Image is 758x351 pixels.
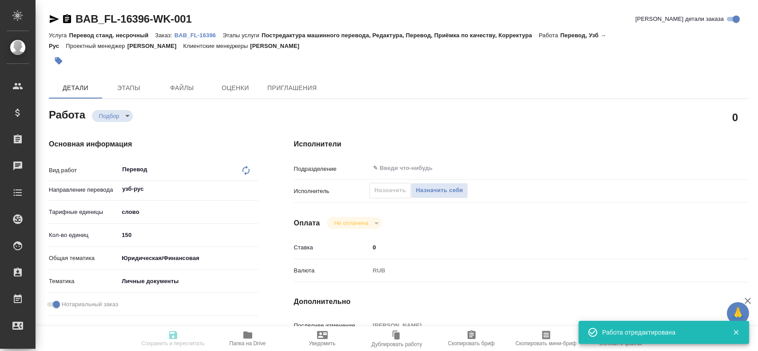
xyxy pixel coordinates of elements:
span: Уведомить [309,340,336,347]
div: Подбор [92,110,133,122]
div: Работа отредактирована [602,328,719,337]
h4: Основная информация [49,139,258,150]
input: ✎ Введи что-нибудь [369,241,710,254]
button: Папка на Drive [210,326,285,351]
div: Юридическая/Финансовая [119,251,258,266]
p: Вид работ [49,166,119,175]
button: Open [706,167,707,169]
span: 🙏 [730,304,746,323]
p: Услуга [49,32,69,39]
p: [PERSON_NAME] [127,43,183,49]
p: Тематика [49,277,119,286]
span: Скопировать бриф [448,340,495,347]
div: Личные документы [119,274,258,289]
p: [PERSON_NAME] [250,43,306,49]
p: Постредактура машинного перевода, Редактура, Перевод, Приёмка по качеству, Корректура [262,32,539,39]
span: Оценки [214,83,257,94]
p: Ставка [294,243,370,252]
button: Скопировать ссылку для ЯМессенджера [49,14,60,24]
a: BAB_FL-16396-WK-001 [75,13,192,25]
div: слово [119,205,258,220]
button: Дублировать работу [360,326,434,351]
h4: Оплата [294,218,320,229]
div: Подбор [327,217,381,229]
input: Пустое поле [369,319,710,332]
p: Последнее изменение [294,321,370,330]
button: Скопировать бриф [434,326,509,351]
button: Скопировать ссылку [62,14,72,24]
button: Назначить себя [411,183,468,198]
span: Сохранить и пересчитать [142,340,205,347]
button: Уведомить [285,326,360,351]
p: Исполнитель [294,187,370,196]
button: Сохранить и пересчитать [136,326,210,351]
p: Клиентские менеджеры [183,43,250,49]
h2: 0 [732,110,738,125]
h4: Исполнители [294,139,748,150]
span: Папка на Drive [230,340,266,347]
span: Этапы [107,83,150,94]
h2: Работа [49,106,85,122]
button: Подбор [96,112,122,120]
button: Скопировать мини-бриф [509,326,583,351]
p: BAB_FL-16396 [175,32,222,39]
p: Проектный менеджер [66,43,127,49]
button: Open [254,188,255,190]
p: Перевод станд. несрочный [69,32,155,39]
span: Дублировать работу [372,341,422,347]
p: Этапы услуги [222,32,262,39]
span: Скопировать мини-бриф [516,340,576,347]
span: Нотариальный заказ [62,300,118,309]
p: Кол-во единиц [49,231,119,240]
p: Заказ: [155,32,174,39]
div: RUB [369,263,710,278]
span: Приглашения [267,83,317,94]
input: ✎ Введи что-нибудь [119,229,258,241]
button: Добавить тэг [49,51,68,71]
p: Работа [539,32,560,39]
span: Назначить себя [416,185,463,196]
input: ✎ Введи что-нибудь [372,163,678,174]
button: 🙏 [727,302,749,324]
p: Тарифные единицы [49,208,119,217]
button: Не оплачена [331,219,371,227]
span: Файлы [161,83,203,94]
p: Подразделение [294,165,370,174]
button: Закрыть [727,328,745,336]
p: Валюта [294,266,370,275]
a: BAB_FL-16396 [175,31,222,39]
p: Общая тематика [49,254,119,263]
h4: Дополнительно [294,296,748,307]
span: Детали [54,83,97,94]
p: Направление перевода [49,185,119,194]
span: [PERSON_NAME] детали заказа [635,15,724,24]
